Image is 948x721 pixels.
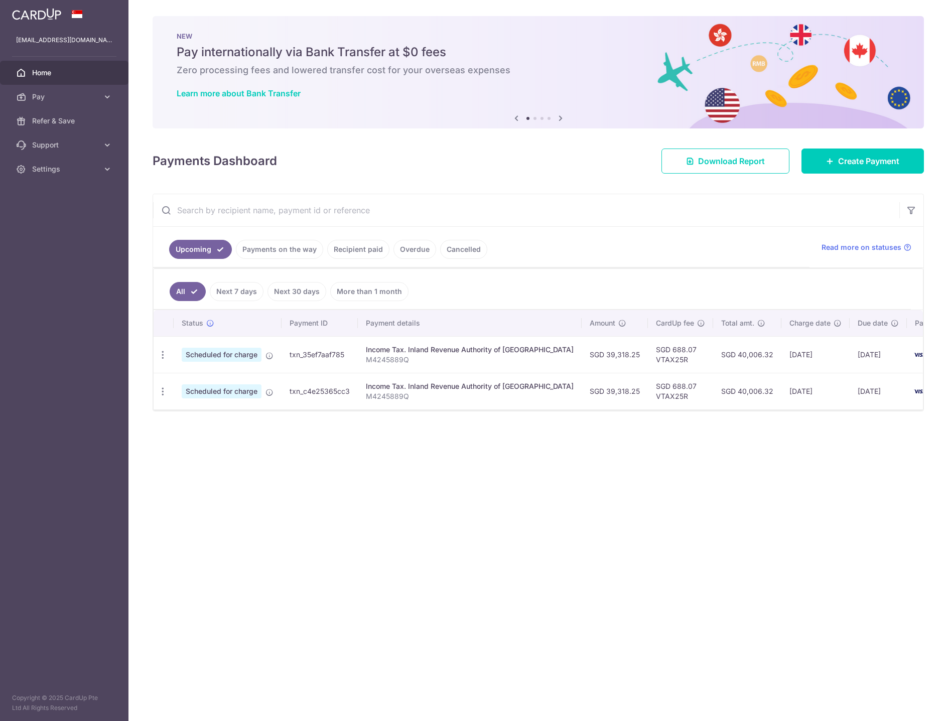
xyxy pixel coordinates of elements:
[170,282,206,301] a: All
[781,373,850,409] td: [DATE]
[327,240,389,259] a: Recipient paid
[850,373,907,409] td: [DATE]
[267,282,326,301] a: Next 30 days
[698,155,765,167] span: Download Report
[182,384,261,398] span: Scheduled for charge
[656,318,694,328] span: CardUp fee
[440,240,487,259] a: Cancelled
[32,116,98,126] span: Refer & Save
[16,35,112,45] p: [EMAIL_ADDRESS][DOMAIN_NAME]
[282,336,358,373] td: txn_35ef7aaf785
[713,336,781,373] td: SGD 40,006.32
[177,44,900,60] h5: Pay internationally via Bank Transfer at $0 fees
[282,373,358,409] td: txn_c4e25365cc3
[330,282,409,301] a: More than 1 month
[153,194,899,226] input: Search by recipient name, payment id or reference
[393,240,436,259] a: Overdue
[789,318,831,328] span: Charge date
[590,318,615,328] span: Amount
[366,345,574,355] div: Income Tax. Inland Revenue Authority of [GEOGRAPHIC_DATA]
[177,88,301,98] a: Learn more about Bank Transfer
[713,373,781,409] td: SGD 40,006.32
[210,282,263,301] a: Next 7 days
[153,16,924,128] img: Bank transfer banner
[236,240,323,259] a: Payments on the way
[822,242,911,252] a: Read more on statuses
[582,373,648,409] td: SGD 39,318.25
[910,349,930,361] img: Bank Card
[781,336,850,373] td: [DATE]
[182,318,203,328] span: Status
[366,391,574,401] p: M4245889Q
[282,310,358,336] th: Payment ID
[910,385,930,397] img: Bank Card
[177,32,900,40] p: NEW
[32,164,98,174] span: Settings
[12,8,61,20] img: CardUp
[858,318,888,328] span: Due date
[661,149,789,174] a: Download Report
[366,381,574,391] div: Income Tax. Inland Revenue Authority of [GEOGRAPHIC_DATA]
[177,64,900,76] h6: Zero processing fees and lowered transfer cost for your overseas expenses
[850,336,907,373] td: [DATE]
[32,140,98,150] span: Support
[838,155,899,167] span: Create Payment
[648,336,713,373] td: SGD 688.07 VTAX25R
[32,68,98,78] span: Home
[32,92,98,102] span: Pay
[648,373,713,409] td: SGD 688.07 VTAX25R
[182,348,261,362] span: Scheduled for charge
[169,240,232,259] a: Upcoming
[358,310,582,336] th: Payment details
[153,152,277,170] h4: Payments Dashboard
[801,149,924,174] a: Create Payment
[721,318,754,328] span: Total amt.
[366,355,574,365] p: M4245889Q
[822,242,901,252] span: Read more on statuses
[582,336,648,373] td: SGD 39,318.25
